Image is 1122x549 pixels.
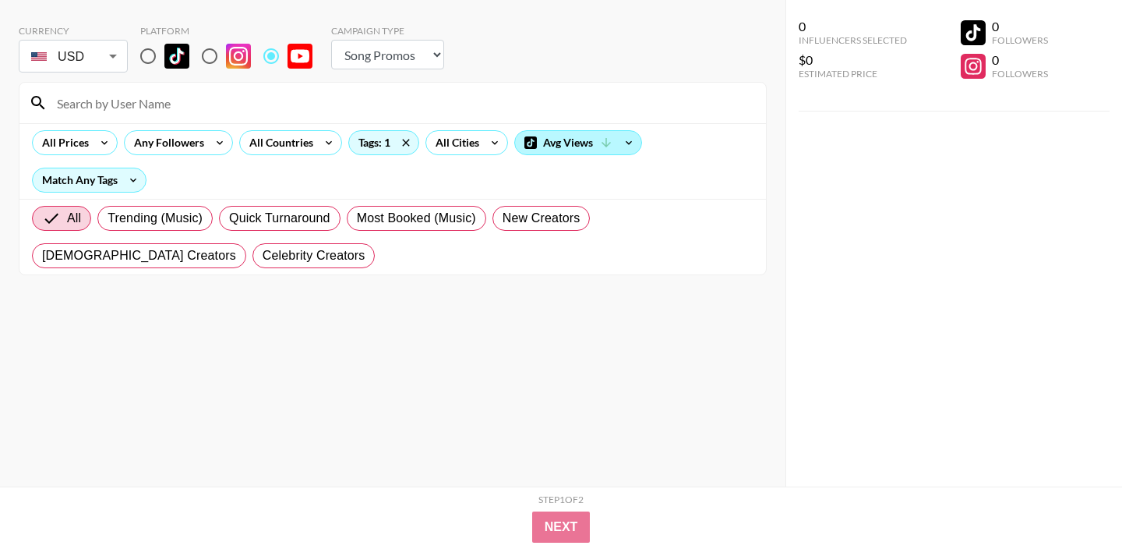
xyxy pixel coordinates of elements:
img: Instagram [226,44,251,69]
div: Tags: 1 [349,131,418,154]
div: Campaign Type [331,25,444,37]
span: All [67,209,81,228]
div: Followers [992,34,1048,46]
div: $0 [799,52,907,68]
div: Followers [992,68,1048,80]
span: Trending (Music) [108,209,203,228]
span: Most Booked (Music) [357,209,476,228]
div: Influencers Selected [799,34,907,46]
div: Step 1 of 2 [538,494,584,505]
img: TikTok [164,44,189,69]
div: Estimated Price [799,68,907,80]
button: Next [532,512,591,543]
div: Avg Views [515,131,641,154]
span: New Creators [503,209,580,228]
span: [DEMOGRAPHIC_DATA] Creators [42,246,236,265]
div: 0 [992,52,1048,68]
div: 0 [992,19,1048,34]
div: Platform [140,25,325,37]
div: All Prices [33,131,92,154]
div: USD [22,43,125,70]
div: All Countries [240,131,316,154]
div: Match Any Tags [33,168,146,192]
div: Any Followers [125,131,207,154]
img: YouTube [288,44,312,69]
div: Currency [19,25,128,37]
span: Celebrity Creators [263,246,365,265]
div: 0 [799,19,907,34]
div: All Cities [426,131,482,154]
input: Search by User Name [48,90,757,115]
span: Quick Turnaround [229,209,330,228]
